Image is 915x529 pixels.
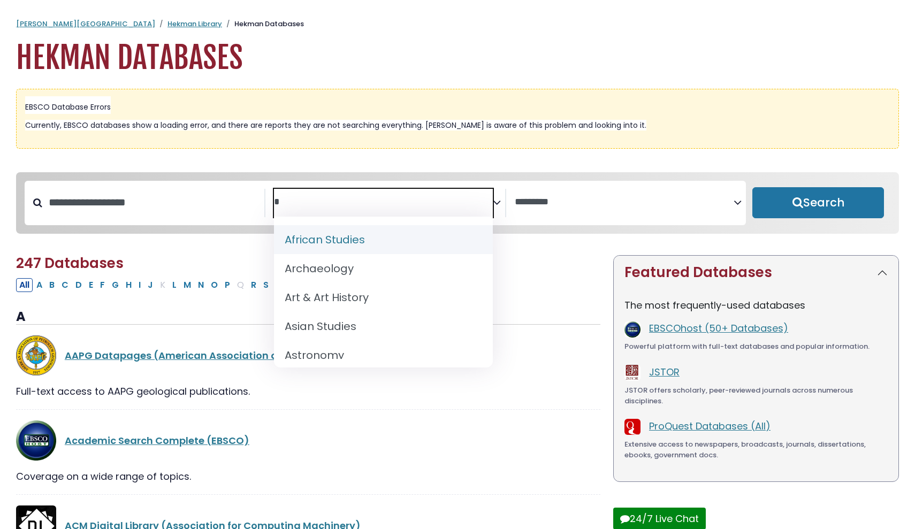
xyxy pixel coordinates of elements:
button: Filter Results C [58,278,72,292]
button: Filter Results D [72,278,85,292]
div: Alpha-list to filter by first letter of database name [16,278,377,291]
a: [PERSON_NAME][GEOGRAPHIC_DATA] [16,19,155,29]
li: Hekman Databases [222,19,304,29]
span: EBSCO Database Errors [25,102,111,112]
a: JSTOR [649,365,680,379]
a: EBSCOhost (50+ Databases) [649,321,788,335]
a: AAPG Datapages (American Association of Petroleum Geologists) [65,349,396,362]
a: Academic Search Complete (EBSCO) [65,434,249,447]
div: Extensive access to newspapers, broadcasts, journals, dissertations, ebooks, government docs. [624,439,888,460]
p: The most frequently-used databases [624,298,888,312]
button: Filter Results M [180,278,194,292]
li: African Studies [274,225,493,254]
span: 247 Databases [16,254,124,273]
textarea: Search [515,197,734,208]
div: JSTOR offers scholarly, peer-reviewed journals across numerous disciplines. [624,385,888,406]
div: Full-text access to AAPG geological publications. [16,384,600,398]
li: Asian Studies [274,312,493,341]
button: Filter Results T [272,278,284,292]
button: Filter Results L [169,278,180,292]
button: Filter Results I [135,278,144,292]
button: Submit for Search Results [752,187,884,218]
button: Featured Databases [614,256,898,289]
li: Astronomy [274,341,493,370]
button: Filter Results F [97,278,108,292]
span: Currently, EBSCO databases show a loading error, and there are reports they are not searching eve... [25,120,646,131]
button: Filter Results H [123,278,135,292]
div: Coverage on a wide range of topics. [16,469,600,484]
a: ProQuest Databases (All) [649,419,771,433]
button: Filter Results G [109,278,122,292]
button: Filter Results J [144,278,156,292]
textarea: Search [274,197,493,208]
input: Search database by title or keyword [42,194,264,211]
button: Filter Results N [195,278,207,292]
h3: A [16,309,600,325]
button: Filter Results E [86,278,96,292]
li: Archaeology [274,254,493,283]
nav: Search filters [16,172,899,234]
button: Filter Results O [208,278,221,292]
h1: Hekman Databases [16,40,899,76]
button: Filter Results R [248,278,260,292]
a: Hekman Library [167,19,222,29]
button: Filter Results B [46,278,58,292]
button: All [16,278,33,292]
button: Filter Results S [260,278,272,292]
div: Powerful platform with full-text databases and popular information. [624,341,888,352]
li: Art & Art History [274,283,493,312]
nav: breadcrumb [16,19,899,29]
button: Filter Results A [33,278,45,292]
button: Filter Results P [222,278,233,292]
